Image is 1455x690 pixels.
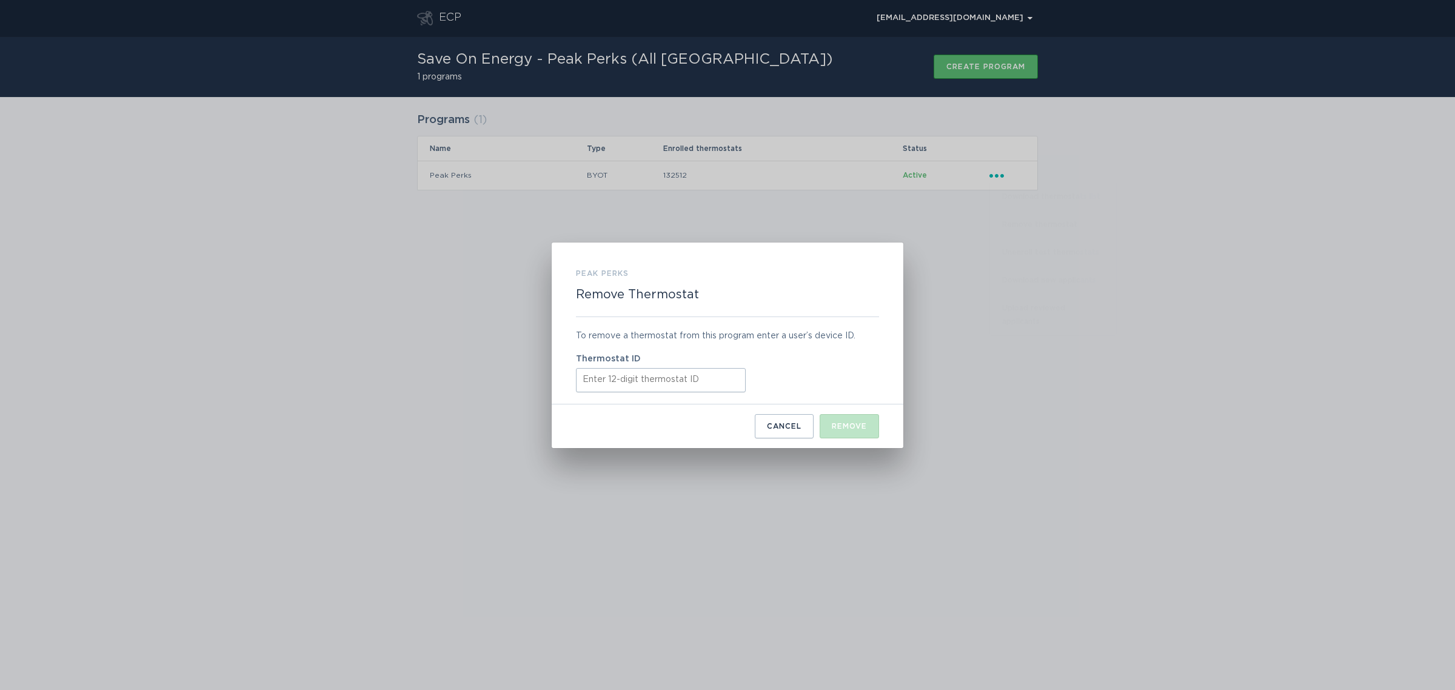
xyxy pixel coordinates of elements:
div: Remove [832,423,867,430]
input: Thermostat ID [576,368,746,392]
div: Cancel [767,423,801,430]
h3: Peak Perks [576,267,629,280]
label: Thermostat ID [576,355,879,363]
button: Remove [820,414,879,438]
button: Cancel [755,414,814,438]
h2: Remove Thermostat [576,287,699,302]
div: To remove a thermostat from this program enter a user’s device ID. [576,329,879,343]
div: Remove Thermostat [552,243,903,448]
